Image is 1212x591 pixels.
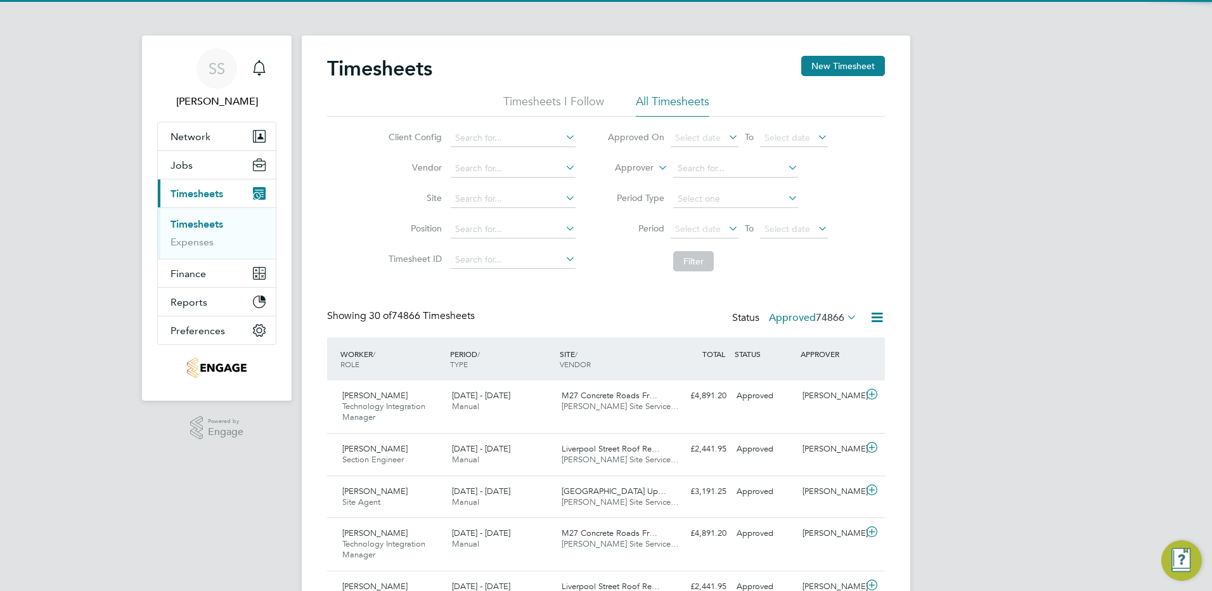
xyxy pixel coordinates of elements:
[171,131,210,143] span: Network
[337,342,447,375] div: WORKER
[209,60,225,77] span: SS
[797,523,863,544] div: [PERSON_NAME]
[562,454,679,465] span: [PERSON_NAME] Site Service…
[675,132,721,143] span: Select date
[171,325,225,337] span: Preferences
[732,309,860,327] div: Status
[385,253,442,264] label: Timesheet ID
[666,523,732,544] div: £4,891.20
[208,427,243,438] span: Engage
[451,221,576,238] input: Search for...
[342,390,408,401] span: [PERSON_NAME]
[702,349,725,359] span: TOTAL
[187,358,246,378] img: carmichael-logo-retina.png
[797,439,863,460] div: [PERSON_NAME]
[369,309,475,322] span: 74866 Timesheets
[342,454,404,465] span: Section Engineer
[666,481,732,502] div: £3,191.25
[452,390,510,401] span: [DATE] - [DATE]
[158,259,276,287] button: Finance
[732,523,797,544] div: Approved
[816,311,844,324] span: 74866
[342,497,380,507] span: Site Agent
[158,316,276,344] button: Preferences
[557,342,666,375] div: SITE
[1161,540,1202,581] button: Engage Resource Center
[575,349,577,359] span: /
[171,268,206,280] span: Finance
[769,311,857,324] label: Approved
[562,401,679,412] span: [PERSON_NAME] Site Service…
[732,439,797,460] div: Approved
[157,358,276,378] a: Go to home page
[158,122,276,150] button: Network
[596,162,654,174] label: Approver
[385,223,442,234] label: Position
[327,56,432,81] h2: Timesheets
[158,288,276,316] button: Reports
[452,497,479,507] span: Manual
[741,129,757,145] span: To
[562,538,679,549] span: [PERSON_NAME] Site Service…
[385,192,442,204] label: Site
[342,443,408,454] span: [PERSON_NAME]
[327,309,477,323] div: Showing
[764,223,810,235] span: Select date
[142,36,292,401] nav: Main navigation
[673,190,798,208] input: Select one
[342,486,408,497] span: [PERSON_NAME]
[477,349,480,359] span: /
[447,342,557,375] div: PERIOD
[562,497,679,507] span: [PERSON_NAME] Site Service…
[636,94,709,117] li: All Timesheets
[562,443,660,454] span: Liverpool Street Roof Re…
[452,443,510,454] span: [DATE] - [DATE]
[451,129,576,147] input: Search for...
[675,223,721,235] span: Select date
[607,223,664,234] label: Period
[451,251,576,269] input: Search for...
[732,342,797,365] div: STATUS
[171,236,214,248] a: Expenses
[171,296,207,308] span: Reports
[342,401,425,422] span: Technology Integration Manager
[452,401,479,412] span: Manual
[369,309,392,322] span: 30 of
[451,160,576,178] input: Search for...
[764,132,810,143] span: Select date
[373,349,375,359] span: /
[171,188,223,200] span: Timesheets
[560,359,591,369] span: VENDOR
[450,359,468,369] span: TYPE
[190,416,244,440] a: Powered byEngage
[158,207,276,259] div: Timesheets
[157,94,276,109] span: Saranija Sivapalan
[732,386,797,406] div: Approved
[797,481,863,502] div: [PERSON_NAME]
[607,192,664,204] label: Period Type
[452,538,479,549] span: Manual
[385,131,442,143] label: Client Config
[342,528,408,538] span: [PERSON_NAME]
[452,486,510,497] span: [DATE] - [DATE]
[208,416,243,427] span: Powered by
[673,160,798,178] input: Search for...
[340,359,359,369] span: ROLE
[503,94,604,117] li: Timesheets I Follow
[171,159,193,171] span: Jobs
[732,481,797,502] div: Approved
[673,251,714,271] button: Filter
[607,131,664,143] label: Approved On
[801,56,885,76] button: New Timesheet
[797,342,863,365] div: APPROVER
[385,162,442,173] label: Vendor
[342,538,425,560] span: Technology Integration Manager
[797,386,863,406] div: [PERSON_NAME]
[562,486,666,497] span: [GEOGRAPHIC_DATA] Up…
[666,386,732,406] div: £4,891.20
[666,439,732,460] div: £2,441.95
[741,220,757,237] span: To
[157,48,276,109] a: SS[PERSON_NAME]
[451,190,576,208] input: Search for...
[171,218,223,230] a: Timesheets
